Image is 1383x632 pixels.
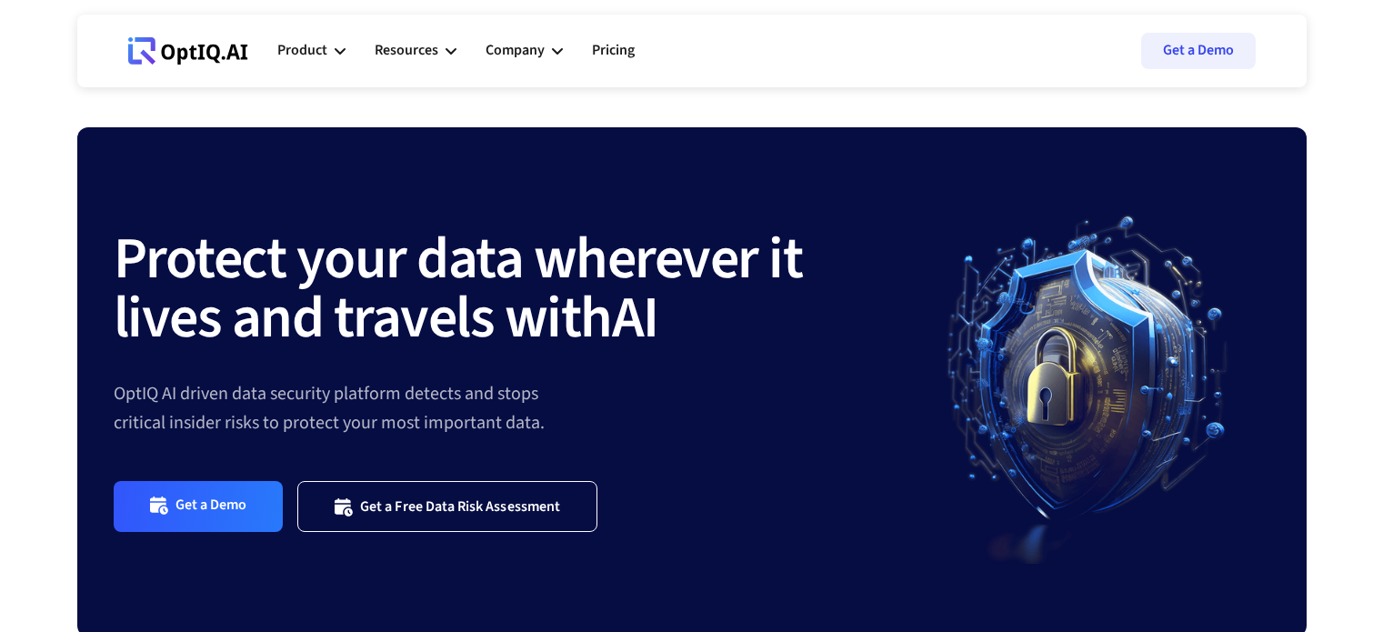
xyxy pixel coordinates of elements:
a: Webflow Homepage [128,24,248,78]
div: OptIQ AI driven data security platform detects and stops critical insider risks to protect your m... [114,379,907,437]
div: Get a Demo [175,496,247,517]
strong: Protect your data wherever it lives and travels with [114,217,803,360]
a: Get a Free Data Risk Assessment [297,481,597,531]
div: Resources [375,38,438,63]
a: Pricing [592,24,635,78]
div: Webflow Homepage [128,64,129,65]
div: Resources [375,24,456,78]
div: Get a Free Data Risk Assessment [360,497,560,516]
a: Get a Demo [1141,33,1256,69]
div: Product [277,24,346,78]
div: Product [277,38,327,63]
strong: AI [612,276,658,360]
div: Company [486,24,563,78]
div: Company [486,38,545,63]
a: Get a Demo [114,481,284,531]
